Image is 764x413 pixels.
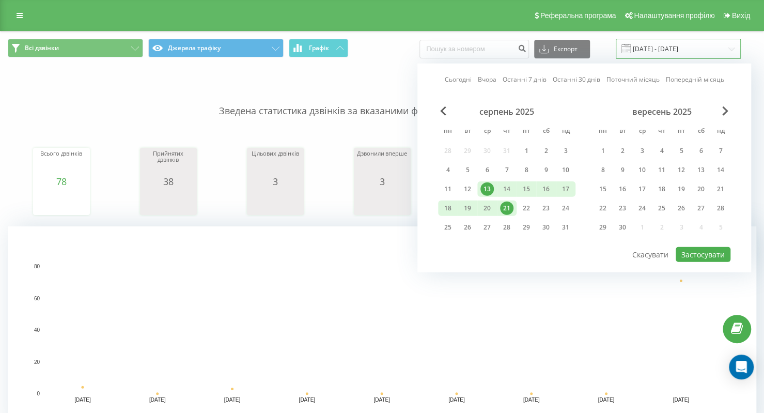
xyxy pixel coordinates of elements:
[34,327,40,333] text: 40
[149,397,166,403] text: [DATE]
[593,181,613,197] div: пн 15 вер 2025 р.
[523,397,540,403] text: [DATE]
[309,44,329,52] span: Графік
[627,247,674,262] button: Скасувати
[655,144,668,158] div: 4
[538,124,554,140] abbr: субота
[693,124,709,140] abbr: субота
[250,187,301,218] div: A chart.
[694,144,708,158] div: 6
[36,150,87,176] div: Всього дзвінків
[536,201,556,216] div: сб 23 серп 2025 р.
[519,124,534,140] abbr: п’ятниця
[517,220,536,235] div: пт 29 серп 2025 р.
[250,176,301,187] div: 3
[517,143,536,159] div: пт 1 серп 2025 р.
[613,162,632,178] div: вт 9 вер 2025 р.
[672,162,691,178] div: пт 12 вер 2025 р.
[143,187,194,218] svg: A chart.
[299,397,315,403] text: [DATE]
[458,220,477,235] div: вт 26 серп 2025 р.
[74,397,91,403] text: [DATE]
[711,162,730,178] div: нд 14 вер 2025 р.
[517,181,536,197] div: пт 15 серп 2025 р.
[539,182,553,196] div: 16
[691,201,711,216] div: сб 27 вер 2025 р.
[458,201,477,216] div: вт 19 серп 2025 р.
[445,74,472,84] a: Сьогодні
[36,187,87,218] svg: A chart.
[652,162,672,178] div: чт 11 вер 2025 р.
[691,181,711,197] div: сб 20 вер 2025 р.
[691,143,711,159] div: сб 6 вер 2025 р.
[634,124,650,140] abbr: середа
[616,221,629,234] div: 30
[652,181,672,197] div: чт 18 вер 2025 р.
[461,182,474,196] div: 12
[593,201,613,216] div: пн 22 вер 2025 р.
[520,163,533,177] div: 8
[520,182,533,196] div: 15
[520,144,533,158] div: 1
[8,39,143,57] button: Всі дзвінки
[556,220,575,235] div: нд 31 серп 2025 р.
[503,74,547,84] a: Останні 7 днів
[652,143,672,159] div: чт 4 вер 2025 р.
[438,106,575,117] div: серпень 2025
[711,181,730,197] div: нд 21 вер 2025 р.
[613,220,632,235] div: вт 30 вер 2025 р.
[25,44,59,52] span: Всі дзвінки
[672,143,691,159] div: пт 5 вер 2025 р.
[520,221,533,234] div: 29
[479,124,495,140] abbr: середа
[534,40,590,58] button: Експорт
[711,143,730,159] div: нд 7 вер 2025 р.
[480,182,494,196] div: 13
[553,74,600,84] a: Останні 30 днів
[497,201,517,216] div: чт 21 серп 2025 р.
[635,182,649,196] div: 17
[458,162,477,178] div: вт 5 серп 2025 р.
[616,144,629,158] div: 2
[613,201,632,216] div: вт 23 вер 2025 р.
[148,39,284,57] button: Джерела трафіку
[676,247,730,262] button: Застосувати
[480,163,494,177] div: 6
[36,176,87,187] div: 78
[714,163,727,177] div: 14
[559,144,572,158] div: 3
[497,162,517,178] div: чт 7 серп 2025 р.
[461,163,474,177] div: 5
[559,202,572,215] div: 24
[539,144,553,158] div: 2
[438,181,458,197] div: пн 11 серп 2025 р.
[635,163,649,177] div: 10
[556,162,575,178] div: нд 10 серп 2025 р.
[559,221,572,234] div: 31
[250,150,301,176] div: Цільових дзвінків
[34,296,40,301] text: 60
[477,201,497,216] div: ср 20 серп 2025 р.
[37,391,40,396] text: 0
[714,144,727,158] div: 7
[143,176,194,187] div: 38
[675,182,688,196] div: 19
[593,162,613,178] div: пн 8 вер 2025 р.
[356,187,408,218] svg: A chart.
[593,106,730,117] div: вересень 2025
[539,202,553,215] div: 23
[540,11,616,20] span: Реферальна програма
[596,144,610,158] div: 1
[595,124,611,140] abbr: понеділок
[517,162,536,178] div: пт 8 серп 2025 р.
[616,202,629,215] div: 23
[596,202,610,215] div: 22
[606,74,660,84] a: Поточний місяць
[596,221,610,234] div: 29
[539,163,553,177] div: 9
[461,221,474,234] div: 26
[655,202,668,215] div: 25
[713,124,728,140] abbr: неділя
[536,162,556,178] div: сб 9 серп 2025 р.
